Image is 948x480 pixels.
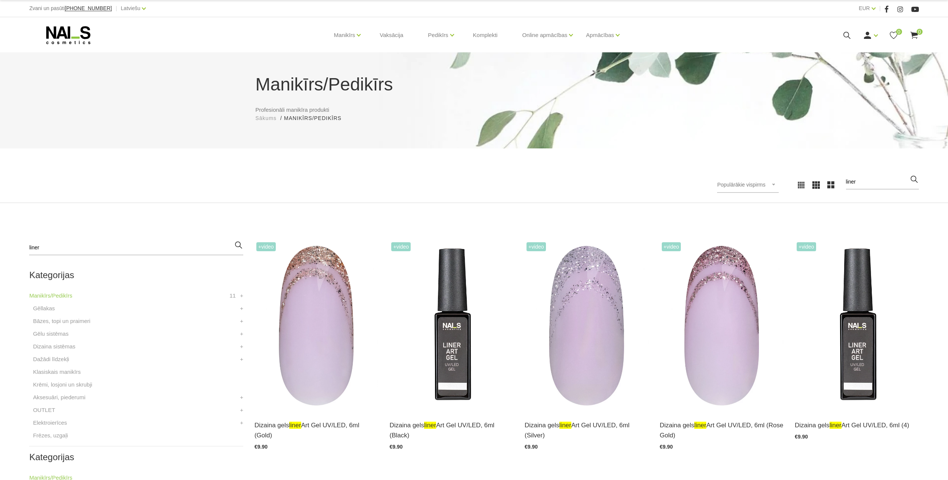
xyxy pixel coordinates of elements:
[29,291,72,300] a: Manikīrs/Pedikīrs
[586,20,614,50] a: Apmācības
[254,240,379,411] img: Liner Art Gel - UV/LED dizaina gels smalku, vienmērīgu, pigmentētu līniju zīmēšanai.Lielisks palī...
[559,422,571,429] span: liner
[525,420,649,440] a: Dizaina gelslinerArt Gel UV/LED, 6ml (Silver)
[660,444,673,450] span: €9.90
[33,329,68,338] a: Gēlu sistēmas
[879,4,881,13] span: |
[254,420,379,440] a: Dizaina gelslinerArt Gel UV/LED, 6ml (Gold)
[240,329,243,338] a: +
[527,242,546,251] span: +Video
[33,367,81,376] a: Klasiskais manikīrs
[522,20,567,50] a: Online apmācības
[525,444,538,450] span: €9.90
[256,71,693,98] h1: Manikīrs/Pedikīrs
[846,175,919,190] input: Meklēt produktus ...
[917,29,923,35] span: 0
[33,380,92,389] a: Krēmi, losjoni un skrubji
[115,4,117,13] span: |
[334,20,355,50] a: Manikīrs
[694,422,706,429] span: liner
[240,406,243,415] a: +
[240,355,243,364] a: +
[33,342,75,351] a: Dizaina sistēmas
[229,291,236,300] span: 11
[33,355,69,364] a: Dažādi līdzekļi
[240,317,243,326] a: +
[910,31,919,40] a: 0
[660,240,784,411] img: Liner Art Gel - UV/LED dizaina gels smalku, vienmērīgu, pigmentētu līniju zīmēšanai.Lielisks palī...
[256,242,276,251] span: +Video
[389,240,513,411] img: Liner Art Gel - UV/LED dizaina gels smalku, vienmērīgu, pigmentētu līniju zīmēšanai.Lielisks palī...
[33,431,68,440] a: Frēzes, uzgaļi
[660,420,784,440] a: Dizaina gelslinerArt Gel UV/LED, 6ml (Rose Gold)
[33,418,67,427] a: Elektroierīces
[795,434,808,440] span: €9.90
[717,182,765,188] span: Populārākie vispirms
[374,17,409,53] a: Vaksācija
[240,291,243,300] a: +
[254,444,268,450] span: €9.90
[859,4,870,13] a: EUR
[121,4,140,13] a: Latviešu
[662,242,681,251] span: +Video
[33,304,55,313] a: Gēllakas
[889,31,898,40] a: 0
[797,242,816,251] span: +Video
[29,452,243,462] h2: Kategorijas
[391,242,411,251] span: +Video
[795,240,919,411] img: Liner Art Gel - UV/LED dizaina gels smalku, vienmērīgu, pigmentētu līniju zīmēšanai.Lielisks palī...
[29,4,112,13] div: Zvani un pasūti
[289,422,301,429] span: liner
[389,444,402,450] span: €9.90
[830,422,842,429] span: liner
[896,29,902,35] span: 0
[33,393,85,402] a: Aksesuāri, piederumi
[467,17,504,53] a: Komplekti
[29,270,243,280] h2: Kategorijas
[256,114,277,122] a: Sākums
[250,71,698,122] div: Profesionāli manikīra produkti
[240,393,243,402] a: +
[256,115,277,121] span: Sākums
[525,240,649,411] img: Liner Art Gel - UV/LED dizaina gels smalku, vienmērīgu, pigmentētu līniju zīmēšanai.Lielisks palī...
[65,6,112,11] a: [PHONE_NUMBER]
[240,418,243,427] a: +
[29,240,243,255] input: Meklēt produktus ...
[424,422,436,429] span: liner
[65,5,112,11] span: [PHONE_NUMBER]
[240,304,243,313] a: +
[389,420,513,440] a: Dizaina gelslinerArt Gel UV/LED, 6ml (Black)
[33,406,55,415] a: OUTLET
[240,342,243,351] a: +
[795,420,919,430] a: Dizaina gelslinerArt Gel UV/LED, 6ml (4)
[33,317,90,326] a: Bāzes, topi un praimeri
[428,20,448,50] a: Pedikīrs
[284,114,349,122] li: Manikīrs/Pedikīrs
